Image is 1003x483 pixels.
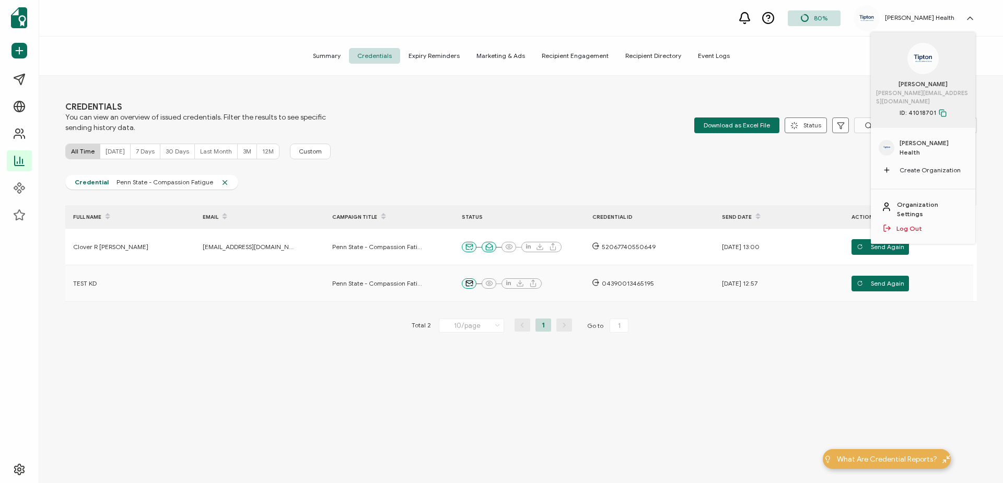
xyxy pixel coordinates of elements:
span: Penn State - Compassion Fatigue [109,178,221,186]
span: Recipient Engagement [533,48,617,64]
span: You can view an overview of issued credentials. Filter the results to see specific sending histor... [65,112,326,133]
span: 52067740550649 [599,243,656,251]
a: Organization Settings [897,200,965,219]
span: Go to [587,319,631,333]
span: Send Again [857,239,904,255]
span: Penn State - Compassion Fatigue [332,243,424,251]
span: 80% [814,14,827,22]
div: ACTIONS [844,211,948,223]
div: CREDENTIAL ID [585,211,689,223]
span: [PERSON_NAME] Health [900,138,967,157]
a: 04390013465195 [592,277,654,289]
button: Download as Excel File [694,117,779,133]
img: sertifier-logomark-colored.svg [11,7,27,28]
span: 12M [262,147,274,155]
span: [EMAIL_ADDRESS][DOMAIN_NAME] [203,243,294,251]
span: Expiry Reminders [400,48,468,64]
span: 3M [243,147,251,155]
img: d53189b9-353e-42ff-9f98-8e420995f065.jpg [913,53,933,63]
a: 52067740550649 [592,241,656,253]
span: [DATE] 12:57 [722,279,757,288]
li: 1 [535,319,551,332]
img: d53189b9-353e-42ff-9f98-8e420995f065.jpg [883,146,891,150]
span: 7 Days [136,147,155,155]
button: Status [785,117,827,133]
div: FULL NAME [65,208,170,226]
span: Clover R [PERSON_NAME] [73,243,148,251]
span: TEST KD [73,279,97,288]
button: Send Again [852,276,909,291]
span: Create Organization [900,166,961,175]
img: minimize-icon.svg [942,455,950,463]
span: What Are Credential Reports? [837,454,937,465]
span: Custom [299,147,322,156]
span: 04390013465195 [599,279,654,288]
span: Event Logs [690,48,738,64]
span: Credentials [349,48,400,64]
span: Recipient Directory [617,48,690,64]
img: d53189b9-353e-42ff-9f98-8e420995f065.jpg [859,14,874,22]
input: Select [439,319,504,333]
span: Credential [75,178,109,186]
iframe: Chat Widget [951,433,1003,483]
div: EMAIL [195,208,299,226]
span: [PERSON_NAME][EMAIL_ADDRESS][DOMAIN_NAME] [876,89,970,106]
span: Download as Excel File [704,117,770,133]
div: STATUS [454,211,585,223]
input: Search for names, email addresses, and IDs [854,117,977,133]
h5: [PERSON_NAME] Health [885,14,954,21]
span: CREDENTIALS [65,102,326,112]
span: [DATE] [106,147,125,155]
span: Send Again [857,276,904,291]
span: Last Month [200,147,232,155]
span: Total 2 [412,319,431,333]
span: 30 Days [166,147,189,155]
button: Custom [290,144,331,159]
span: [DATE] 13:00 [722,243,760,251]
span: ID: 41018701 [900,108,947,117]
div: CAMPAIGN TITLE [324,208,429,226]
span: All Time [71,147,95,155]
button: Send Again [852,239,909,255]
span: Penn State - Compassion Fatigue [332,279,424,288]
span: Summary [305,48,349,64]
div: Send Date [714,208,819,226]
span: Marketing & Ads [468,48,533,64]
span: [PERSON_NAME] [899,79,948,89]
a: Log Out [896,224,922,233]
